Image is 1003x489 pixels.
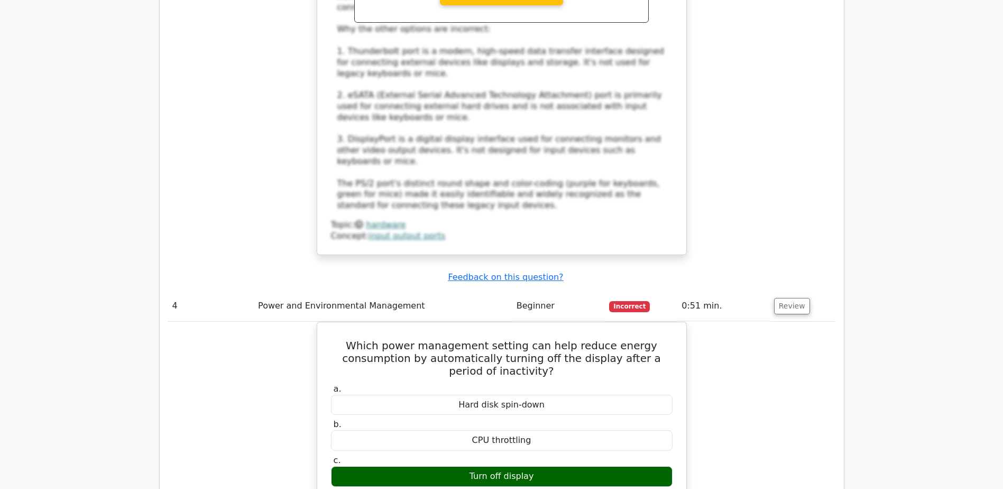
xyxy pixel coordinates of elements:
span: a. [334,384,342,394]
h5: Which power management setting can help reduce energy consumption by automatically turning off th... [330,339,674,377]
td: Power and Environmental Management [254,291,512,321]
a: input output ports [369,231,445,241]
div: Topic: [331,220,673,231]
span: b. [334,419,342,429]
td: 4 [168,291,254,321]
span: Incorrect [609,301,650,312]
span: c. [334,455,341,465]
td: 0:51 min. [677,291,769,321]
div: Turn off display [331,466,673,487]
td: Beginner [512,291,605,321]
a: Feedback on this question? [448,272,563,282]
div: Hard disk spin-down [331,395,673,415]
a: hardware [366,220,406,230]
button: Review [774,298,810,314]
div: Concept: [331,231,673,242]
div: CPU throttling [331,430,673,451]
